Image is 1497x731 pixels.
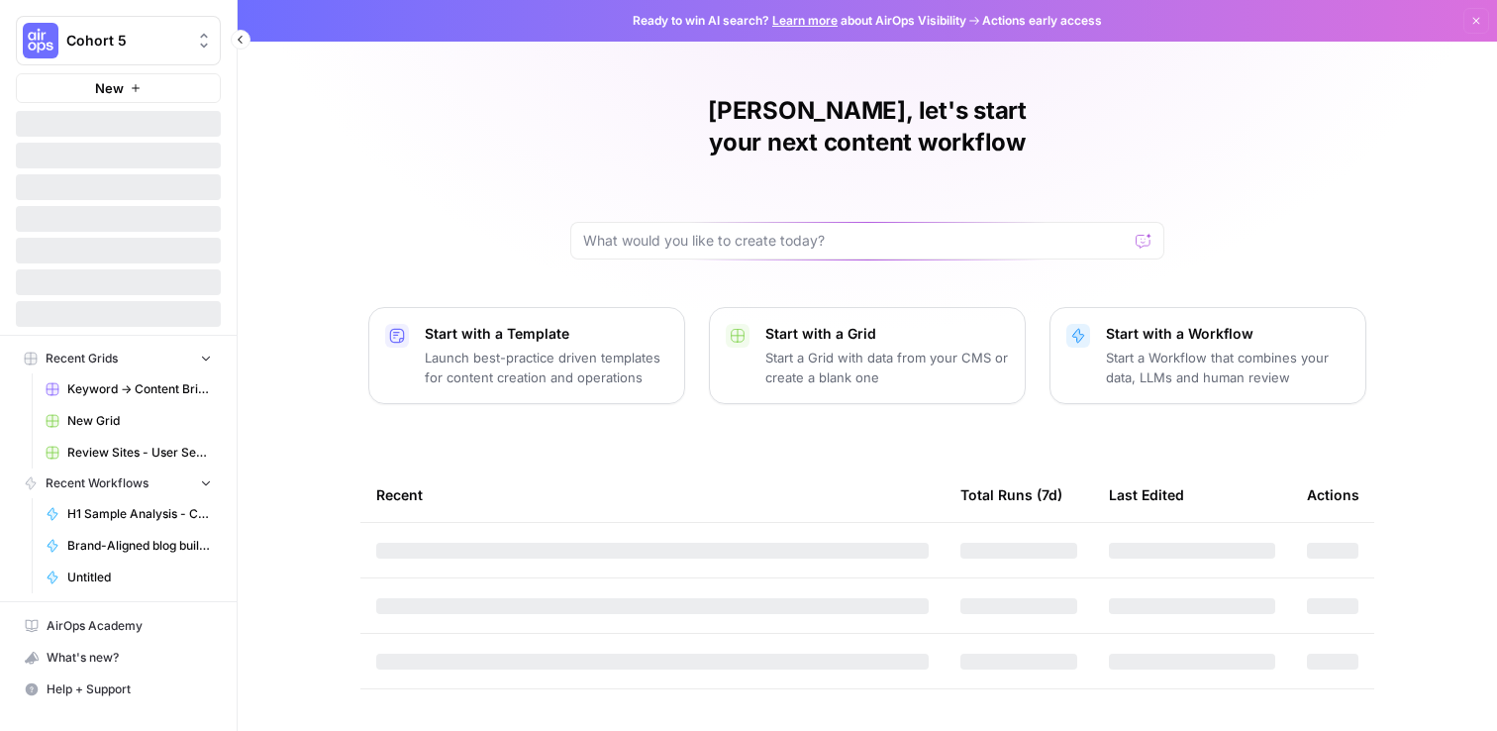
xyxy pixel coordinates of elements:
div: Total Runs (7d) [960,468,1062,522]
div: Actions [1307,468,1359,522]
img: Cohort 5 Logo [23,23,58,58]
div: What's new? [17,643,220,673]
div: Recent [376,468,929,522]
span: Help + Support [47,680,212,698]
span: Keyword -> Content Brief -> Article ([PERSON_NAME]) [67,380,212,398]
p: Start a Workflow that combines your data, LLMs and human review [1106,348,1349,387]
span: Actions early access [982,12,1102,30]
span: New Grid [67,412,212,430]
p: Start with a Grid [765,324,1009,344]
span: Untitled [67,569,212,586]
a: Review Sites - User Sentiment Analysis & Content Refresh [37,437,221,469]
span: Recent Workflows [46,474,149,492]
span: New [95,78,124,98]
a: AirOps Academy [16,610,221,642]
span: H1 Sample Analysis - CRG - COMPLETE [67,505,212,523]
a: Untitled [37,562,221,593]
a: Learn more [772,13,838,28]
span: Ready to win AI search? about AirOps Visibility [633,12,966,30]
h1: [PERSON_NAME], let's start your next content workflow [570,95,1164,158]
button: Start with a GridStart a Grid with data from your CMS or create a blank one [709,307,1026,404]
a: Brand-Aligned blog builder [37,530,221,562]
p: Start with a Template [425,324,668,344]
input: What would you like to create today? [583,231,1128,251]
a: H1 Sample Analysis - CRG - COMPLETE [37,498,221,530]
p: Launch best-practice driven templates for content creation and operations [425,348,668,387]
div: Last Edited [1109,468,1184,522]
button: Recent Grids [16,344,221,373]
span: Brand-Aligned blog builder [67,537,212,555]
p: Start a Grid with data from your CMS or create a blank one [765,348,1009,387]
span: Recent Grids [46,350,118,367]
span: Cohort 5 [66,31,186,51]
button: Workspace: Cohort 5 [16,16,221,65]
button: Recent Workflows [16,469,221,498]
button: New [16,73,221,103]
span: Review Sites - User Sentiment Analysis & Content Refresh [67,444,212,462]
button: What's new? [16,642,221,674]
p: Start with a Workflow [1106,324,1349,344]
a: New Grid [37,405,221,437]
button: Help + Support [16,674,221,705]
span: AirOps Academy [47,617,212,635]
button: Start with a TemplateLaunch best-practice driven templates for content creation and operations [368,307,685,404]
button: Start with a WorkflowStart a Workflow that combines your data, LLMs and human review [1049,307,1366,404]
a: Keyword -> Content Brief -> Article ([PERSON_NAME]) [37,373,221,405]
